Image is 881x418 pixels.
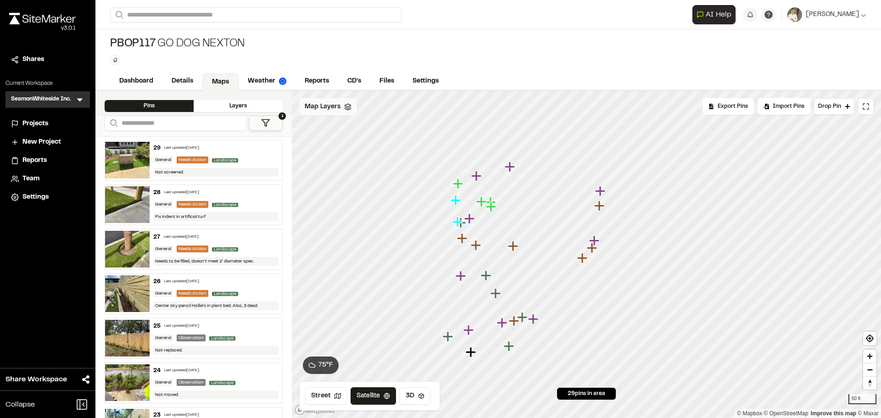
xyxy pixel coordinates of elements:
span: New Project [22,137,61,147]
div: Map marker [481,270,493,282]
a: New Project [11,137,84,147]
div: Observation [177,379,206,386]
div: Last updated [DATE] [164,234,199,240]
div: Center sky pencil Hollie’s in plant bed. Also, 3 dead [153,301,279,310]
div: Last updated [DATE] [164,368,199,373]
div: Map marker [504,340,516,352]
div: Map marker [577,252,589,264]
div: 50 ft [848,394,876,404]
a: CD's [338,72,370,90]
div: 24 [153,367,161,375]
div: Not moved. [153,390,279,399]
button: Find my location [863,332,876,345]
div: Last updated [DATE] [164,190,199,195]
div: Not screened. [153,168,279,177]
div: Go Dog Nexton [110,37,245,51]
a: Map feedback [811,410,856,417]
img: file [105,275,150,312]
div: Map marker [457,233,469,245]
span: Shares [22,55,44,65]
a: Maxar [858,410,879,417]
div: Map marker [517,312,529,323]
div: Map marker [451,195,463,206]
div: No pins available to export [703,98,754,115]
div: Pins [105,100,194,112]
div: Map marker [471,240,483,251]
img: file [105,142,150,178]
a: Reports [296,72,338,90]
div: Map marker [486,201,498,213]
button: Edit Tags [110,55,120,65]
a: Mapbox [737,410,762,417]
div: General [153,290,173,297]
a: OpenStreetMap [764,410,809,417]
div: Map marker [466,346,478,358]
div: Observation [177,334,206,341]
p: Current Workspace [6,79,90,88]
span: Drop Pin [818,102,841,111]
button: Drop Pin [814,98,854,115]
span: Export Pins [718,102,748,111]
img: rebrand.png [9,13,76,24]
a: Projects [11,119,84,129]
div: Map marker [589,235,601,247]
span: 75 ° F [318,360,333,370]
button: Zoom in [863,350,876,363]
h3: SeamonWhiteside Inc. [11,95,71,104]
img: file [105,320,150,357]
div: Map marker [594,200,606,212]
a: Mapbox logo [295,405,335,415]
div: Map marker [456,217,468,229]
span: Landscape [212,247,238,251]
div: 27 [153,233,160,241]
div: Last updated [DATE] [164,145,199,151]
div: Last updated [DATE] [164,412,199,418]
span: Landscape [212,158,238,162]
button: Zoom out [863,363,876,376]
img: file [105,231,150,268]
div: Map marker [476,196,488,208]
a: Maps [202,73,239,91]
span: Landscape [209,336,235,340]
div: 26 [153,278,161,286]
a: Weather [239,72,296,90]
span: Team [22,174,39,184]
span: Landscape [212,292,238,296]
button: Open AI Assistant [692,5,736,24]
div: Fix indent in artificial turf [153,212,279,221]
button: Reset bearing to north [863,376,876,390]
button: Search [105,116,121,131]
div: 29 [153,144,161,152]
div: Oh geez...please don't... [9,24,76,33]
div: Last updated [DATE] [164,279,199,284]
img: file [105,186,150,223]
a: Team [11,174,84,184]
span: 1 [279,112,286,120]
div: General [153,334,173,341]
img: file [105,364,150,401]
div: General [153,245,173,252]
div: 28 [153,189,161,197]
span: PBOP117 [110,37,156,51]
button: 75°F [303,357,339,374]
div: Import Pins into your project [758,98,810,115]
span: Collapse [6,399,35,410]
a: Reports [11,156,84,166]
a: Settings [403,72,448,90]
div: General [153,201,173,208]
div: Layers [194,100,283,112]
span: Reset bearing to north [863,377,876,390]
div: Map marker [452,216,464,228]
div: Map marker [463,324,475,336]
div: Not replaced. [153,346,279,355]
button: Street [305,387,347,405]
div: Needs to be filled, doesn’t meet 2’ diameter spec. [153,257,279,266]
div: General [153,156,173,163]
span: Projects [22,119,48,129]
span: 29 pins in area [568,390,605,398]
div: Map marker [497,317,509,329]
div: Needs Action [177,290,208,297]
span: Map Layers [305,102,340,112]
